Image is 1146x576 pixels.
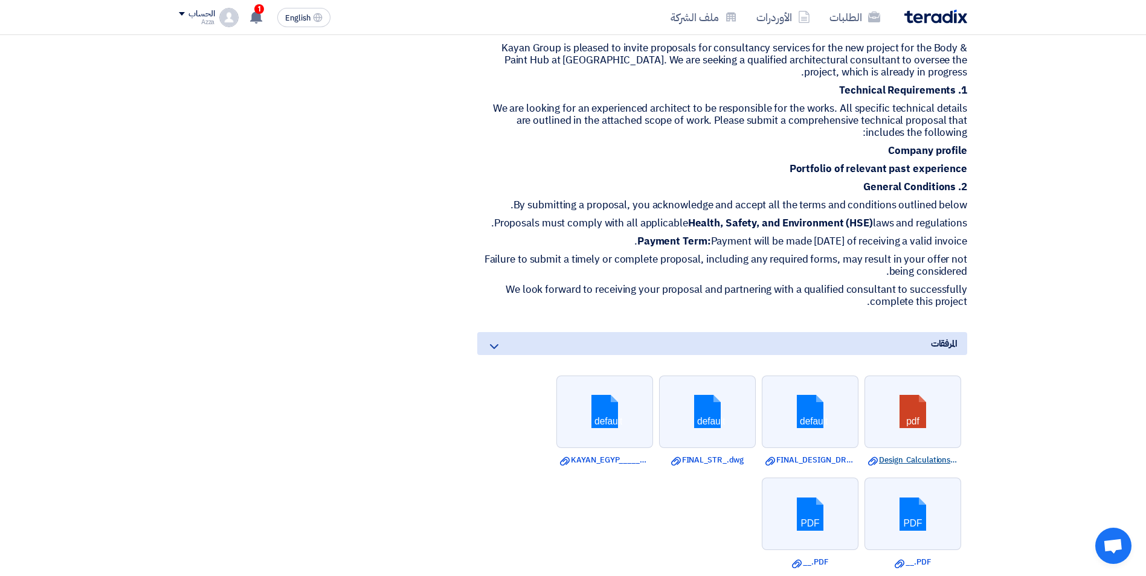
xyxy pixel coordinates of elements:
[868,556,958,568] a: __.PDF
[863,179,967,194] strong: 2. General Conditions
[477,284,967,308] p: We look forward to receiving your proposal and partnering with a qualified consultant to successf...
[637,234,711,249] strong: Payment Term:
[839,83,967,98] strong: 1. Technical Requirements
[663,454,752,466] a: FINAL_STR_.dwg
[477,103,967,139] p: We are looking for an experienced architect to be responsible for the works. All specific technic...
[868,454,958,466] a: Design_Calculations_____steel_OSCrev.pdf
[477,42,967,78] p: Kayan Group is pleased to invite proposals for consultancy services for the new project for the B...
[285,14,311,22] span: English
[179,19,214,25] div: Azza
[888,143,967,158] strong: Company profile
[765,556,855,568] a: __.PDF
[747,3,820,31] a: الأوردرات
[1095,528,1132,564] a: Open chat
[688,216,873,231] strong: Health, Safety, and Environment (HSE)
[904,10,967,24] img: Teradix logo
[477,235,967,248] p: Payment will be made [DATE] of receiving a valid invoice.
[254,4,264,14] span: 1
[219,8,239,27] img: profile_test.png
[188,9,214,19] div: الحساب
[560,454,649,466] a: KAYAN_EGYP______MODIFAID.dwg
[477,254,967,278] p: Failure to submit a timely or complete proposal, including any required forms, may result in your...
[765,454,855,466] a: FINAL_DESIGN_DRAWINGS_OSCREV_.dwg
[477,217,967,229] p: Proposals must comply with all applicable laws and regulations.
[477,199,967,211] p: By submitting a proposal, you acknowledge and accept all the terms and conditions outlined below.
[277,8,330,27] button: English
[661,3,747,31] a: ملف الشركة
[820,3,890,31] a: الطلبات
[790,161,967,176] strong: Portfolio of relevant past experience
[931,337,958,350] span: المرفقات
